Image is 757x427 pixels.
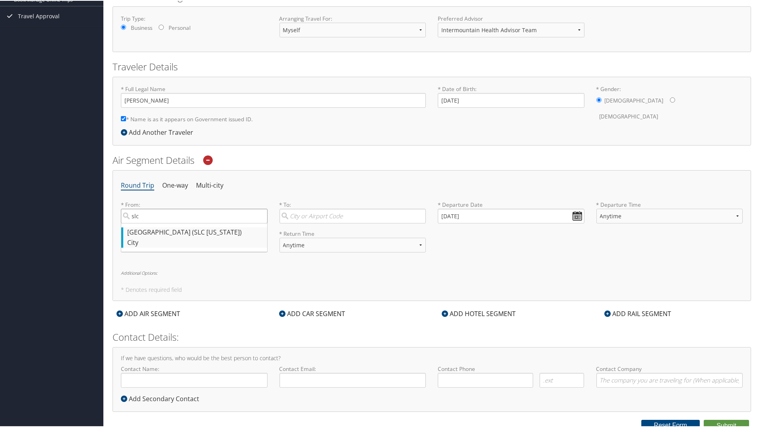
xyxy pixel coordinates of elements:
[113,308,184,318] div: ADD AIR SEGMENT
[113,59,751,73] h2: Traveler Details
[18,6,60,25] span: Travel Approval
[275,308,349,318] div: ADD CAR SEGMENT
[596,97,602,102] input: * Gender:[DEMOGRAPHIC_DATA][DEMOGRAPHIC_DATA]
[121,127,197,136] div: Add Another Traveler
[280,208,426,223] input: City or Airport Code
[121,14,268,22] label: Trip Type:
[121,355,743,360] h4: If we have questions, who would be the best person to contact?
[280,200,426,223] label: * To:
[121,208,268,223] input: [GEOGRAPHIC_DATA] (SLC [US_STATE])City
[438,308,520,318] div: ADD HOTEL SEGMENT
[280,14,426,22] label: Arranging Travel For:
[438,200,584,208] label: * Departure Date
[121,393,203,403] div: Add Secondary Contact
[113,330,751,343] h2: Contact Details:
[169,23,190,31] label: Personal
[127,227,263,237] div: [GEOGRAPHIC_DATA] (SLC [US_STATE])
[438,84,584,107] label: * Date of Birth:
[438,14,584,22] label: Preferred Advisor
[280,364,426,387] label: Contact Email:
[121,286,743,292] h5: * Denotes required field
[596,200,743,229] label: * Departure Time
[540,372,584,387] input: .ext
[121,111,253,126] label: * Name is as it appears on Government issued ID.
[596,372,743,387] input: Contact Company
[121,372,268,387] input: Contact Name:
[600,308,675,318] div: ADD RAIL SEGMENT
[280,229,426,237] label: * Return Time
[113,153,751,166] h2: Air Segment Details
[121,270,743,274] h6: Additional Options:
[121,84,426,107] label: * Full Legal Name
[127,237,263,247] div: City
[670,97,675,102] input: * Gender:[DEMOGRAPHIC_DATA][DEMOGRAPHIC_DATA]
[162,178,188,192] li: One-way
[121,200,268,223] label: * From:
[121,115,126,120] input: * Name is as it appears on Government issued ID.
[280,372,426,387] input: Contact Email:
[121,92,426,107] input: * Full Legal Name
[131,23,152,31] label: Business
[596,364,743,387] label: Contact Company
[596,208,743,223] select: * Departure Time
[438,92,584,107] input: * Date of Birth:
[605,92,664,107] label: [DEMOGRAPHIC_DATA]
[438,364,584,372] label: Contact Phone
[438,208,584,223] input: MM/DD/YYYY
[196,178,223,192] li: Multi-city
[600,108,658,123] label: [DEMOGRAPHIC_DATA]
[121,364,268,387] label: Contact Name:
[596,84,743,124] label: * Gender:
[121,178,154,192] li: Round Trip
